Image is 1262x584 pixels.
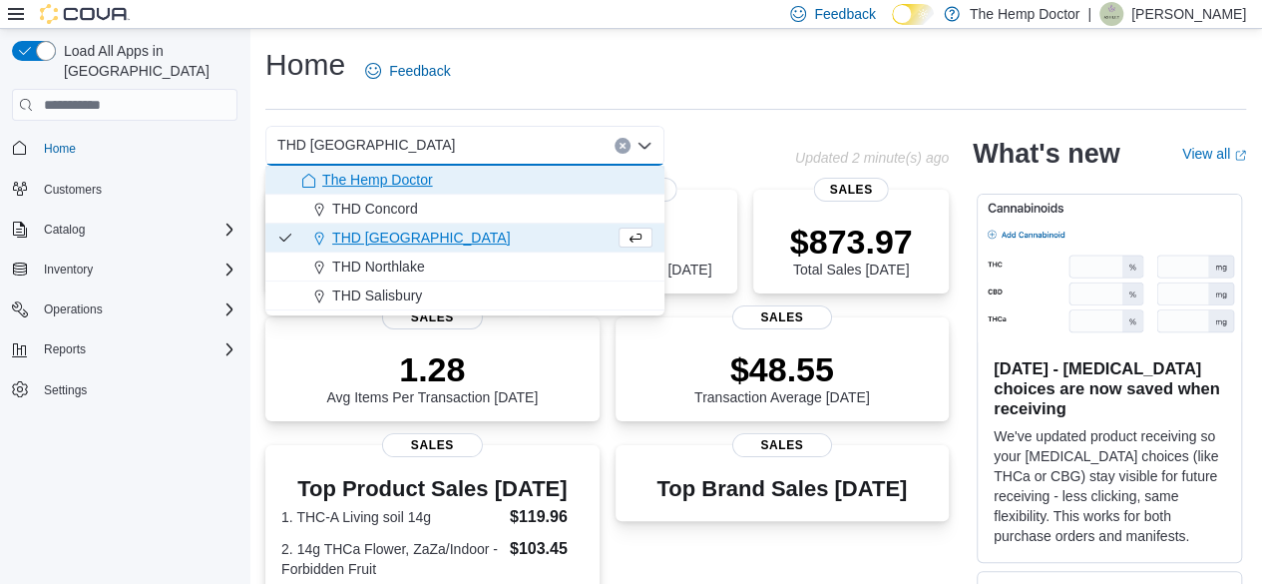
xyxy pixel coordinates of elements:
p: Updated 2 minute(s) ago [795,150,949,166]
h3: Top Brand Sales [DATE] [656,477,907,501]
span: Reports [36,337,237,361]
a: View allExternal link [1182,146,1246,162]
p: The Hemp Doctor [970,2,1079,26]
button: Reports [4,335,245,363]
span: The Hemp Doctor [322,170,432,190]
dt: 1. THC-A Living soil 14g [281,507,502,527]
span: Load All Apps in [GEOGRAPHIC_DATA] [56,41,237,81]
span: Sales [732,433,832,457]
span: Customers [36,177,237,202]
span: Operations [44,301,103,317]
dd: $119.96 [510,505,584,529]
p: [PERSON_NAME] [1131,2,1246,26]
button: Inventory [36,258,101,282]
span: THD Concord [332,199,418,219]
button: Catalog [36,218,93,242]
button: THD Concord [265,195,664,224]
button: Operations [4,295,245,323]
button: THD Northlake [265,253,664,282]
button: Customers [4,175,245,204]
img: Cova [40,4,130,24]
a: Home [36,137,84,161]
dd: $103.45 [510,537,584,561]
button: Operations [36,297,111,321]
span: Dark Mode [892,25,893,26]
div: Choose from the following options [265,166,664,310]
h2: What's new [973,138,1119,170]
button: Reports [36,337,94,361]
span: Inventory [36,258,237,282]
span: Feedback [389,61,450,81]
dt: 2. 14g THCa Flower, ZaZa/Indoor - Forbidden Fruit [281,539,502,579]
span: Settings [44,382,87,398]
button: THD Salisbury [265,282,664,310]
span: Feedback [814,4,875,24]
a: Feedback [357,51,458,91]
a: Customers [36,178,110,202]
h3: [DATE] - [MEDICAL_DATA] choices are now saved when receiving [994,358,1225,418]
span: Home [44,141,76,157]
input: Dark Mode [892,4,934,25]
div: Avg Items Per Transaction [DATE] [326,349,538,405]
span: Reports [44,341,86,357]
h3: Top Product Sales [DATE] [281,477,584,501]
p: We've updated product receiving so your [MEDICAL_DATA] choices (like THCa or CBG) stay visible fo... [994,426,1225,546]
button: Close list of options [636,138,652,154]
button: Home [4,133,245,162]
button: Catalog [4,216,245,244]
button: The Hemp Doctor [265,166,664,195]
span: Operations [36,297,237,321]
span: Catalog [44,222,85,238]
span: Catalog [36,218,237,242]
div: Transaction Average [DATE] [694,349,870,405]
p: 1.28 [326,349,538,389]
div: Ashley Armstrong [1099,2,1123,26]
p: $48.55 [694,349,870,389]
span: Customers [44,182,102,198]
button: Clear input [615,138,631,154]
span: THD Salisbury [332,286,422,305]
span: THD [GEOGRAPHIC_DATA] [332,228,510,248]
button: THD [GEOGRAPHIC_DATA] [265,224,664,253]
p: | [1087,2,1091,26]
button: Inventory [4,256,245,284]
p: $873.97 [790,222,913,262]
span: Home [36,135,237,160]
span: Settings [36,377,237,402]
h1: Home [265,45,345,85]
svg: External link [1234,150,1246,162]
span: THD [GEOGRAPHIC_DATA] [277,133,455,157]
span: Inventory [44,262,93,278]
span: Sales [732,305,832,329]
button: Settings [4,375,245,404]
span: Sales [382,305,482,329]
nav: Complex example [12,125,237,456]
span: THD Northlake [332,257,425,277]
a: Settings [36,378,95,402]
span: Sales [382,433,482,457]
div: Total Sales [DATE] [790,222,913,278]
span: Sales [814,178,889,202]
